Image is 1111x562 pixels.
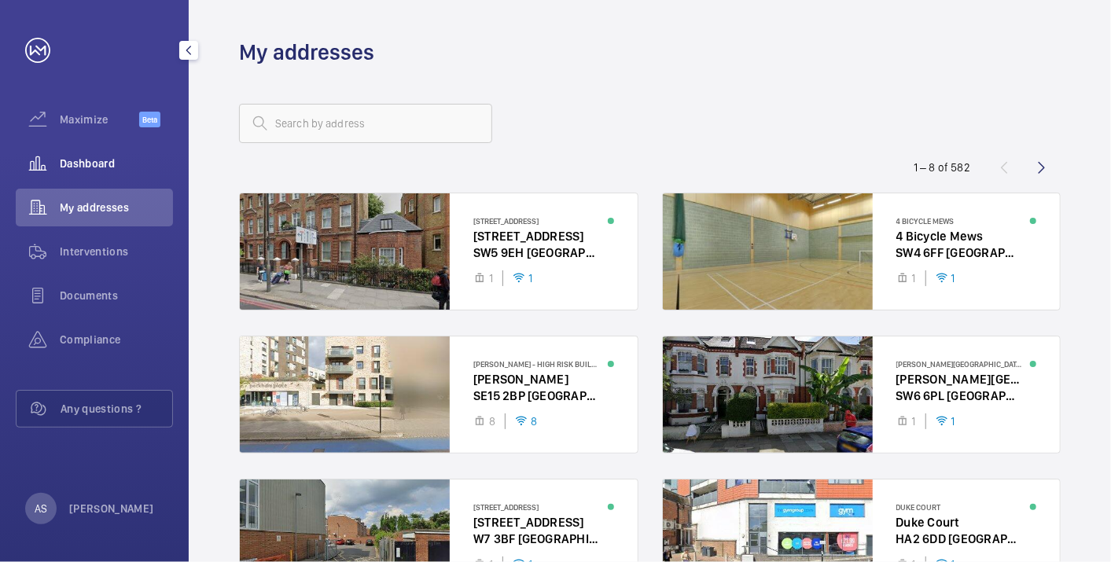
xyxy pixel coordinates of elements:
div: 1 – 8 of 582 [914,160,970,175]
p: [PERSON_NAME] [69,501,154,516]
p: AS [35,501,47,516]
span: My addresses [60,200,173,215]
h1: My addresses [239,38,374,67]
input: Search by address [239,104,492,143]
span: Beta [139,112,160,127]
span: Dashboard [60,156,173,171]
span: Documents [60,288,173,303]
span: Maximize [60,112,139,127]
span: Any questions ? [61,401,172,417]
span: Interventions [60,244,173,259]
span: Compliance [60,332,173,347]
